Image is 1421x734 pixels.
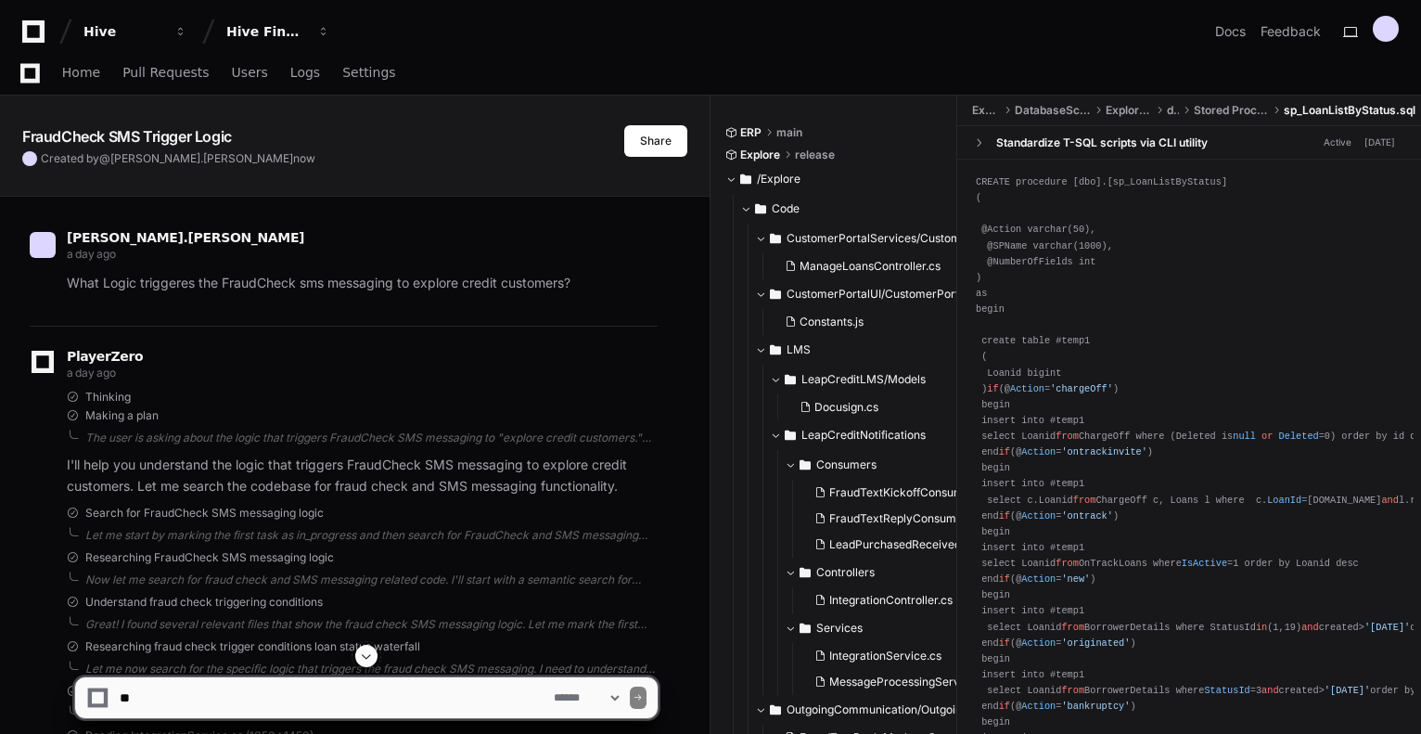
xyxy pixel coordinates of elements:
div: Hive [83,22,163,41]
p: What Logic triggeres the FraudCheck sms messaging to explore credit customers? [67,273,658,294]
span: LoanId [1267,495,1301,506]
button: Code [740,194,958,224]
span: Pull Requests [122,67,209,78]
svg: Directory [770,283,781,305]
span: from [1061,622,1084,633]
svg: Directory [770,339,781,361]
button: LMS [755,335,973,365]
svg: Directory [755,198,766,220]
button: Share [624,125,687,157]
div: The user is asking about the logic that triggers FraudCheck SMS messaging to "explore credit cust... [85,431,658,445]
svg: Directory [740,168,751,190]
button: Docusign.cs [792,394,977,420]
span: or [1261,431,1273,442]
span: from [1056,431,1079,442]
button: IntegrationController.cs [807,587,991,613]
span: Deleted [1279,431,1319,442]
div: Now let me search for fraud check and SMS messaging related code. I'll start with a semantic sear... [85,573,658,587]
span: Constants.js [800,315,864,329]
a: Pull Requests [122,52,209,95]
span: Services [816,621,863,636]
span: sp_LoanListByStatus.sql [1284,103,1415,118]
svg: Directory [800,617,811,639]
span: main [776,125,802,140]
span: Logs [290,67,320,78]
button: Hive Financial Systems [219,15,338,48]
span: LeapCreditLMS/Models [801,372,926,387]
button: IntegrationService.cs [807,643,991,669]
span: 'new' [1061,573,1090,585]
span: PlayerZero [67,351,143,362]
span: Stored Procedures [1194,103,1269,118]
div: Hive Financial Systems [226,22,306,41]
svg: Directory [785,368,796,391]
span: Understand fraud check triggering conditions [85,595,323,610]
span: Action [1010,383,1044,394]
span: Researching FraudCheck SMS messaging logic [85,550,334,565]
span: now [293,151,315,165]
span: Explore [972,103,1000,118]
span: a day ago [67,366,115,380]
span: Action [1021,573,1056,585]
span: and [1301,622,1318,633]
div: Standardize T-SQL scripts via CLI utility [996,135,1208,150]
span: Controllers [816,565,875,580]
span: Users [232,67,268,78]
span: FraudTextReplyConsumer.cs [829,511,981,526]
div: [DATE] [1364,135,1395,149]
span: CustomerPortalServices/CustomerPortalServices/Controllers [787,231,973,246]
span: FraudTextKickoffConsumer.cs [829,485,989,500]
span: Consumers [816,457,877,472]
svg: Directory [785,424,796,446]
a: Logs [290,52,320,95]
span: if [999,446,1010,457]
span: from [1073,495,1096,506]
span: in [1256,622,1267,633]
span: [PERSON_NAME].[PERSON_NAME] [67,230,304,245]
span: 'chargeOff' [1050,383,1113,394]
span: 'ontrackinvite' [1061,446,1146,457]
span: IsActive [1182,558,1227,569]
span: Researching fraud check trigger conditions loan status waterfall [85,639,420,654]
span: 'ontrack' [1061,510,1112,522]
button: Feedback [1261,22,1321,41]
span: [PERSON_NAME].[PERSON_NAME] [110,151,293,165]
span: Settings [342,67,395,78]
button: /Explore [725,164,943,194]
span: ExploreLMS [1106,103,1152,118]
a: Docs [1215,22,1246,41]
span: and [1381,495,1398,506]
span: if [999,510,1010,522]
span: Action [1021,637,1056,649]
button: LeapCreditNotifications [770,420,988,450]
span: Active [1318,134,1357,151]
button: CustomerPortalUI/CustomerPortalUI/wwwroot/ServiceJs [755,279,973,309]
span: Docusign.cs [814,400,878,415]
span: from [1056,558,1079,569]
span: release [795,148,835,162]
span: Search for FraudCheck SMS messaging logic [85,506,324,521]
span: LeadPurchasedReceived.cs [829,537,976,552]
span: LMS [787,342,811,357]
span: @ [99,151,110,165]
button: Services [785,613,1002,643]
span: ERP [740,125,762,140]
span: Created by [41,151,315,166]
button: FraudTextKickoffConsumer.cs [807,480,991,506]
svg: Directory [770,227,781,250]
span: Action [1021,446,1056,457]
span: dbo [1167,103,1179,118]
span: null [1233,431,1256,442]
a: Settings [342,52,395,95]
button: FraudTextReplyConsumer.cs [807,506,991,532]
span: if [999,637,1010,649]
span: Making a plan [85,408,159,423]
span: Home [62,67,100,78]
a: Home [62,52,100,95]
button: CustomerPortalServices/CustomerPortalServices/Controllers [755,224,973,253]
span: a day ago [67,247,115,261]
button: Consumers [785,450,1002,480]
p: I'll help you understand the logic that triggers FraudCheck SMS messaging to explore credit custo... [67,455,658,497]
span: Action [1021,510,1056,522]
span: CustomerPortalUI/CustomerPortalUI/wwwroot/ServiceJs [787,287,973,302]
